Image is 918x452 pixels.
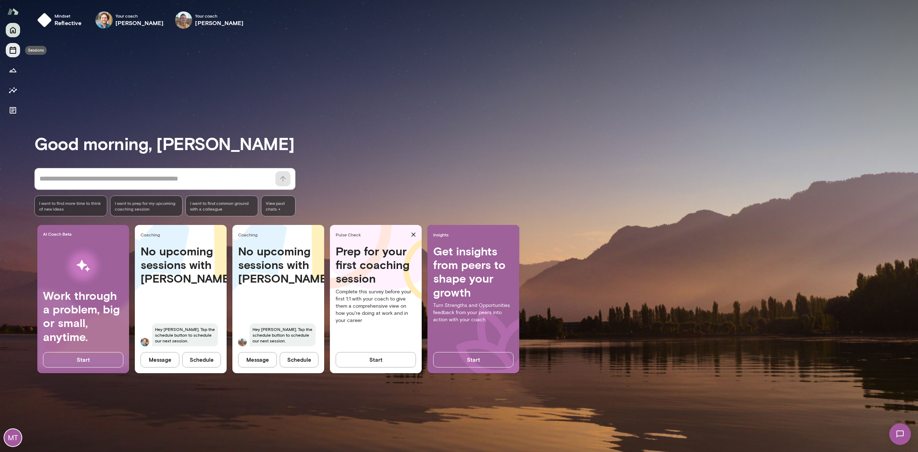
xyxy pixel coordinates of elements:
[55,19,82,27] h6: reflective
[51,243,115,289] img: AI Workflows
[336,244,416,285] h4: Prep for your first coaching session
[4,429,22,446] div: MT
[175,11,192,29] img: Adam Griffin
[238,338,247,346] img: Adam Griffin Griffin
[34,196,107,216] div: I want to find more time to think of new ideas
[6,83,20,97] button: Insights
[238,352,277,367] button: Message
[280,352,318,367] button: Schedule
[141,244,221,285] h4: No upcoming sessions with [PERSON_NAME]
[55,13,82,19] span: Mindset
[238,244,318,285] h4: No upcoming sessions with [PERSON_NAME]
[433,352,514,367] button: Start
[95,11,113,29] img: Brock Meltzer
[336,288,416,324] p: Complete this survey before your first 1:1 with your coach to give them a comprehensive view on h...
[250,323,316,346] span: Hey [PERSON_NAME]. Tap the schedule button to schedule our next session.
[238,232,321,237] span: Coaching
[43,289,123,344] h4: Work through a problem, big or small, anytime.
[336,232,408,237] span: Pulse Check
[6,43,20,57] button: Sessions
[195,13,243,19] span: Your coach
[115,13,164,19] span: Your coach
[6,103,20,117] button: Documents
[182,352,221,367] button: Schedule
[433,244,514,299] h4: Get insights from peers to shape your growth
[43,352,123,367] button: Start
[115,200,178,212] span: I want to prep for my upcoming coaching session
[433,302,514,323] p: Turn Strengths and Opportunities feedback from your peers into action with your coach.
[39,200,103,212] span: I want to find more time to think of new ideas
[34,133,918,153] h3: Good morning, [PERSON_NAME]
[115,19,164,27] h6: [PERSON_NAME]
[336,352,416,367] button: Start
[170,9,249,32] div: Adam GriffinYour coach[PERSON_NAME]
[261,196,295,216] span: View past chats ->
[37,13,52,27] img: mindset
[141,338,149,346] img: Brock Meltzer Meltzer
[90,9,169,32] div: Brock MeltzerYour coach[PERSON_NAME]
[7,5,19,18] img: Mento
[6,23,20,37] button: Home
[43,231,126,237] span: AI Coach Beta
[190,200,254,212] span: I want to find common ground with a colleague
[6,63,20,77] button: Growth Plan
[433,232,516,237] span: Insights
[25,46,47,55] div: Sessions
[185,196,258,216] div: I want to find common ground with a colleague
[34,9,87,32] button: Mindsetreflective
[152,323,218,346] span: Hey [PERSON_NAME]. Tap the schedule button to schedule our next session.
[141,232,224,237] span: Coaching
[110,196,183,216] div: I want to prep for my upcoming coaching session
[141,352,179,367] button: Message
[195,19,243,27] h6: [PERSON_NAME]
